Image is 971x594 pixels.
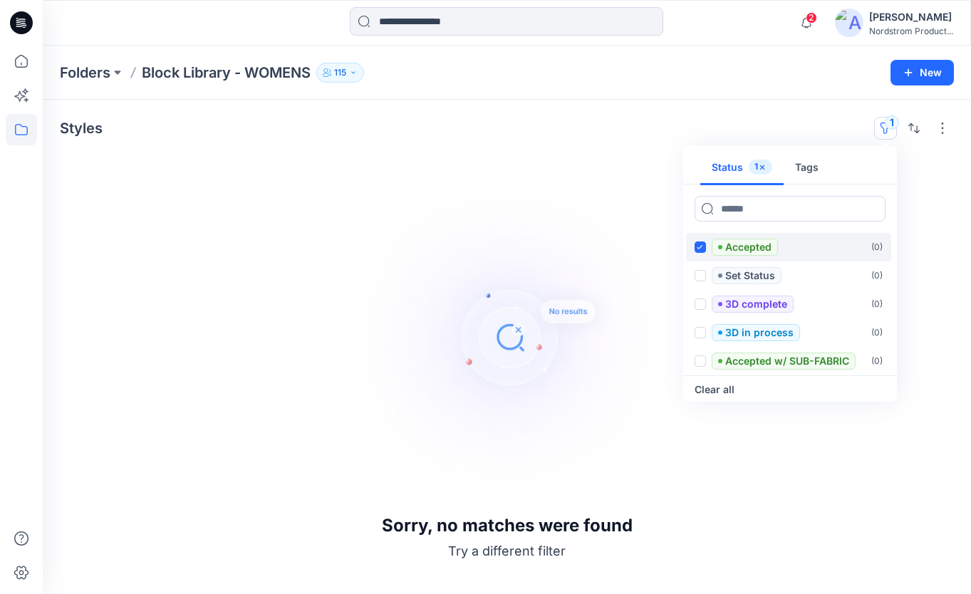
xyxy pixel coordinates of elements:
[871,354,883,369] p: ( 0 )
[725,267,775,284] p: Set Status
[142,63,311,83] p: Block Library - WOMENS
[869,26,953,36] div: Nordstrom Product...
[835,9,863,37] img: avatar
[382,516,633,536] h3: Sorry, no matches were found
[60,120,103,137] h4: Styles
[700,151,784,185] button: Status
[448,541,566,561] p: Try a different filter
[712,267,782,284] span: Set Status
[316,63,364,83] button: 115
[890,60,954,85] button: New
[329,160,685,516] img: no-search-results.webp
[869,9,953,26] div: [PERSON_NAME]
[334,65,346,80] p: 115
[874,117,897,140] button: 1
[725,324,794,341] p: 3D in process
[712,353,856,370] span: Accepted w/ SUB-FABRIC
[725,296,787,313] p: 3D complete
[712,239,778,256] span: Accepted
[60,63,110,83] a: Folders
[806,12,817,24] span: 2
[725,353,849,370] p: Accepted w/ SUB-FABRIC
[784,151,830,185] button: Tags
[712,324,800,341] span: 3D in process
[871,325,883,340] p: ( 0 )
[871,240,883,255] p: ( 0 )
[871,269,883,283] p: ( 0 )
[871,297,883,312] p: ( 0 )
[754,160,758,174] p: 1
[695,381,734,398] button: Clear all
[712,296,794,313] span: 3D complete
[725,239,772,256] p: Accepted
